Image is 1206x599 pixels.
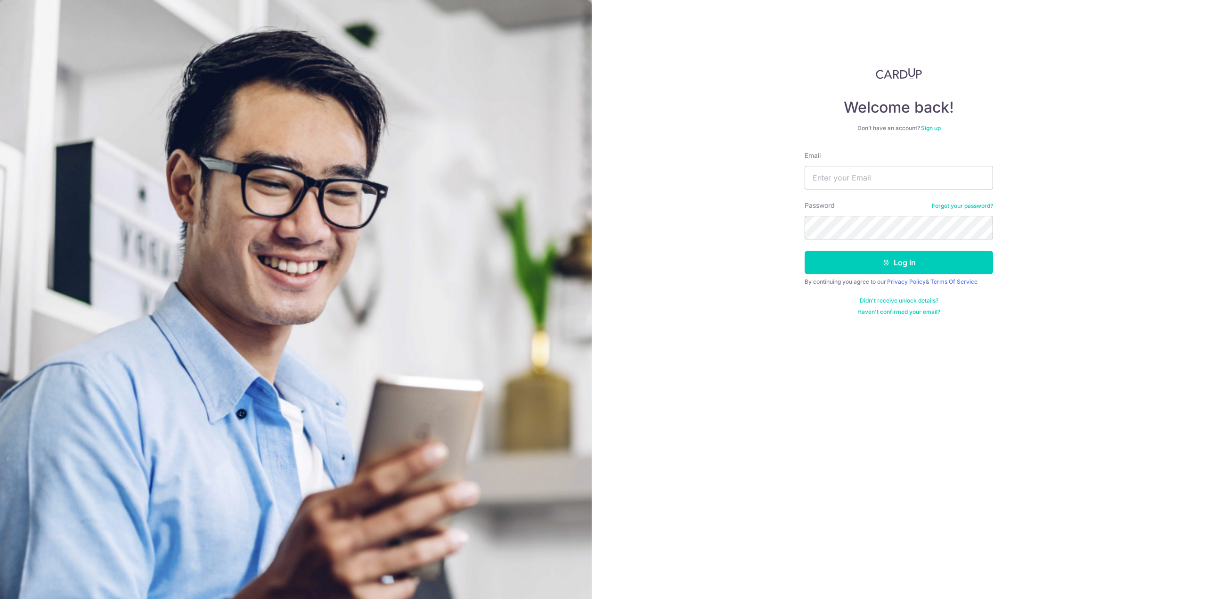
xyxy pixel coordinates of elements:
label: Password [805,201,835,210]
h4: Welcome back! [805,98,993,117]
a: Sign up [921,124,941,131]
input: Enter your Email [805,166,993,189]
a: Forgot your password? [932,202,993,210]
img: CardUp Logo [876,68,922,79]
a: Didn't receive unlock details? [860,297,938,304]
div: By continuing you agree to our & [805,278,993,286]
a: Privacy Policy [887,278,926,285]
label: Email [805,151,821,160]
a: Terms Of Service [930,278,978,285]
button: Log in [805,251,993,274]
a: Haven't confirmed your email? [857,308,940,316]
div: Don’t have an account? [805,124,993,132]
